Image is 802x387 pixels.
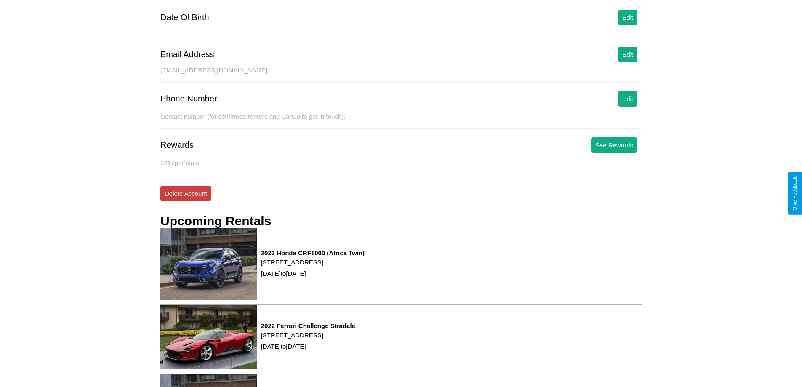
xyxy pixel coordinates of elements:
[160,67,642,83] div: [EMAIL_ADDRESS][DOMAIN_NAME]
[160,305,257,369] img: rental
[618,47,637,62] button: Edit
[261,249,365,256] h3: 2023 Honda CRF1000 (Africa Twin)
[591,137,637,153] button: See Rewards
[618,10,637,25] button: Edit
[160,140,194,150] div: Rewards
[261,322,355,329] h3: 2022 Ferrari Challenge Stradale
[160,157,642,168] p: 2217 goPoints
[618,91,637,107] button: Edit
[160,94,217,104] div: Phone Number
[792,176,798,211] div: Give Feedback
[160,13,209,22] div: Date Of Birth
[261,341,355,352] p: [DATE] to [DATE]
[160,228,257,300] img: rental
[160,214,271,228] h3: Upcoming Rentals
[160,50,214,59] div: Email Address
[160,113,642,129] div: Contact number (for confirmed renters and CarGo to get in touch).
[261,256,365,268] p: [STREET_ADDRESS]
[261,329,355,341] p: [STREET_ADDRESS]
[160,186,211,201] button: Delete Account
[261,268,365,279] p: [DATE] to [DATE]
